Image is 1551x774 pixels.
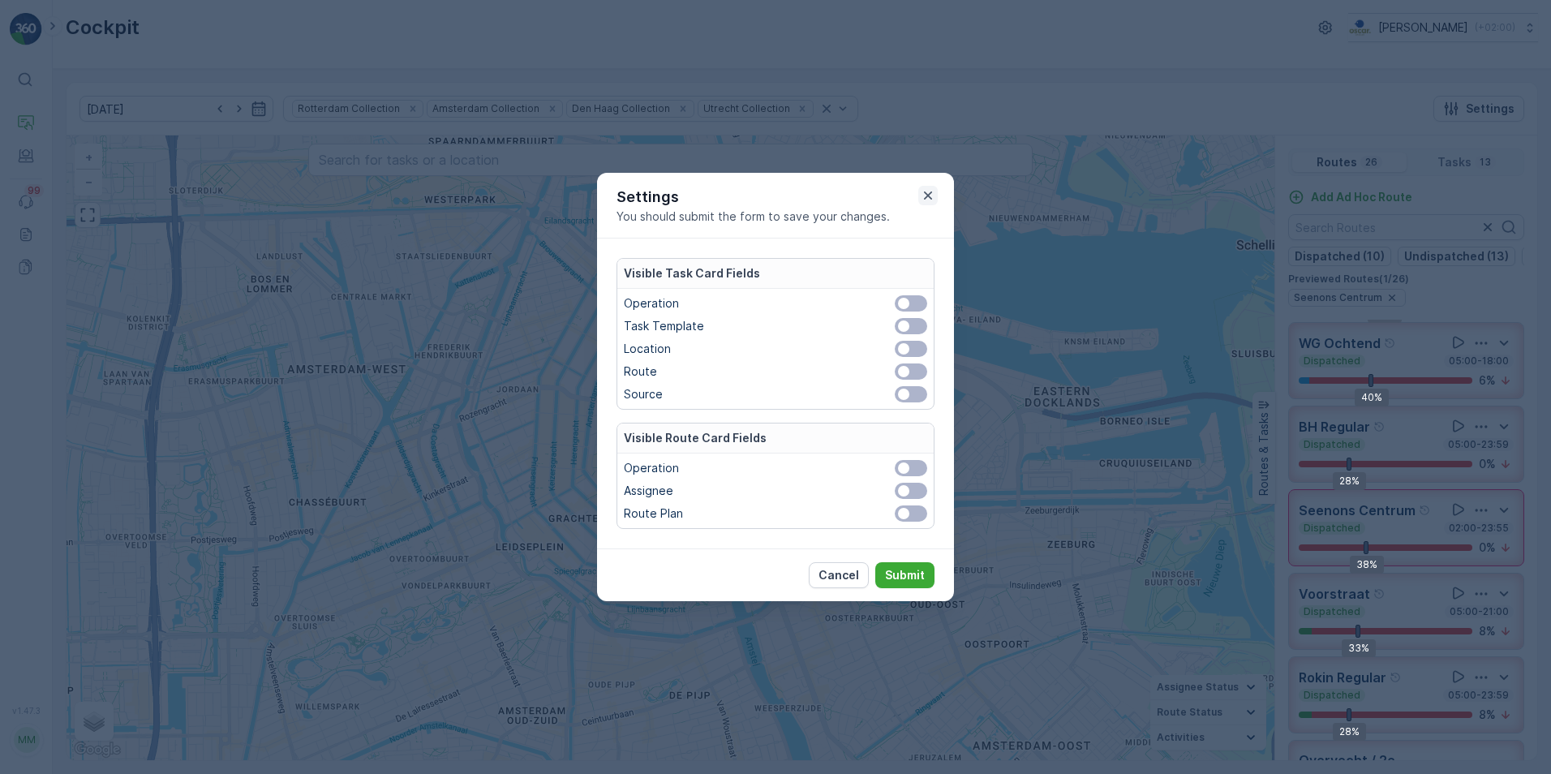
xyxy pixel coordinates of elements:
div: 28% [1333,472,1366,490]
button: Cancel [809,562,869,588]
p: Task Template [624,318,704,334]
p: Assignee [624,483,673,499]
div: 33% [1342,639,1376,657]
div: 38% [1350,556,1384,574]
p: Visible Task Card Fields [624,265,760,282]
p: Source [624,386,663,402]
p: Settings [617,186,890,209]
p: Visible Route Card Fields [624,430,767,446]
p: Operation [624,460,679,476]
p: Submit [885,567,925,583]
p: Route Plan [624,505,683,522]
p: Operation [624,295,679,312]
span: You should submit the form to save your changes. [617,209,890,225]
div: 40% [1355,389,1389,406]
p: Cancel [818,567,859,583]
p: Route [624,363,657,380]
p: Location [624,341,671,357]
div: 28% [1333,723,1366,741]
button: Submit [875,562,934,588]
